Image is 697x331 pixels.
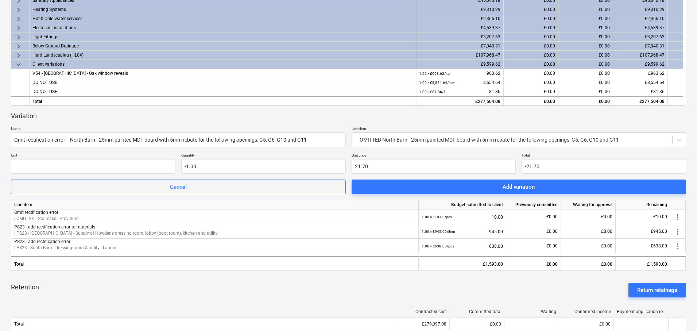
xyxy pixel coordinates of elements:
div: £277,504.08 [613,96,668,105]
p: | OMITTED - Staircase - Prov Sum [14,216,415,222]
span: keyboard_arrow_right [14,33,23,42]
div: £0.00 [506,239,561,253]
div: £0.00 [506,256,561,271]
div: £0.00 [506,209,561,224]
div: 963.62 [419,69,500,78]
span: keyboard_arrow_right [14,51,23,60]
div: £7,040.31 [416,42,504,51]
div: Waiting [507,309,556,314]
div: Add variation [503,182,535,192]
div: 638.00 [422,239,503,254]
div: £0.00 [561,224,616,239]
span: more_vert [673,242,682,251]
div: £0.00 [504,51,558,60]
span: more_vert [673,213,682,222]
div: £0.00 [504,69,558,78]
p: | PS23 - South Barn - dressing room & utility - Labour [14,245,415,251]
div: Previously committed [506,200,561,209]
div: Budget submitted to client [419,200,506,209]
div: £0.00 [558,87,613,96]
div: V54 - North Barn - Oak window reveals [32,69,413,78]
p: Name [11,126,346,132]
p: Line-item [352,126,686,132]
div: £0.00 [558,5,613,14]
p: Quantity [181,153,346,159]
div: £0.00 [558,32,613,42]
span: keyboard_arrow_right [14,42,23,51]
small: 1.00 × £963.62 / item [419,72,453,76]
div: 945.00 [422,224,503,239]
div: DO NOT USE [32,78,413,87]
span: keyboard_arrow_right [14,24,23,32]
span: more_vert [673,227,682,236]
div: £0.00 [504,87,558,96]
div: Remaining [616,200,670,209]
small: 1.00 × £10.00 / pcs [422,215,452,219]
div: £107,968.47 [613,51,668,60]
div: Heating Systems [32,5,413,14]
div: £279,097.08 [395,318,449,330]
div: £0.00 [558,96,613,105]
div: Hot & Cold water services [32,14,413,23]
span: keyboard_arrow_right [14,5,23,14]
div: Return retainage [637,285,677,295]
div: Total [30,96,416,105]
div: 8,554.64 [419,78,500,87]
div: Client variations [32,60,413,69]
div: £3,207.63 [613,32,668,42]
div: £963.62 [613,69,668,78]
div: £0.00 [558,51,613,60]
div: £0.00 [561,239,616,253]
div: Electrical Installations [32,23,413,32]
div: 10.00 [422,209,503,224]
div: £9,599.62 [416,60,504,69]
span: keyboard_arrow_down [14,60,23,69]
div: £0.00 [504,96,558,105]
div: £9,310.29 [613,5,668,14]
div: Waiting for approval [561,200,616,209]
div: 81.36 [419,87,500,96]
small: 1.00 × £945.00 / item [422,230,455,234]
div: £0.00 [504,32,558,42]
div: Light Fittings [32,32,413,41]
p: PS23 - add rectification error to materials [14,224,415,230]
div: £0.00 [558,60,613,69]
div: £4,539.37 [613,23,668,32]
div: £0.00 [504,23,558,32]
div: Contracted cost [398,309,447,314]
button: Add variation [352,180,686,194]
small: 1.00 × £638.00 / pcs [422,244,454,248]
p: | PS23 - [GEOGRAPHIC_DATA] - Supply of Howdens dressing room, lobby (boot room), kitchen and util... [14,231,415,237]
div: £10.00 [616,209,670,224]
div: £4,539.37 [416,23,504,32]
div: £0.00 [559,318,613,330]
div: £1,593.00 [616,256,670,271]
div: Below Ground Drainage [32,42,413,50]
div: Line-item [11,200,419,209]
div: £9,310.29 [416,5,504,14]
div: £0.00 [558,23,613,32]
p: Retention [11,283,39,297]
div: Cancel [170,182,187,192]
div: £0.00 [506,224,561,239]
div: £0.00 [558,42,613,51]
p: Unit price [352,153,516,159]
div: £7,040.31 [613,42,668,51]
div: £3,207.63 [416,32,504,42]
div: £2,366.10 [613,14,668,23]
div: £0.00 [449,318,504,330]
div: Committed total [453,309,502,314]
span: Total [14,322,392,327]
div: £0.00 [504,78,558,87]
div: £0.00 [561,209,616,224]
div: Confirmed income [562,309,611,314]
div: £9,599.62 [613,60,668,69]
div: £0.00 [504,42,558,51]
div: £0.00 [558,14,613,23]
div: £0.00 [558,69,613,78]
div: Payment application remaining [617,309,666,314]
p: Variation [11,112,37,120]
button: Return retainage [628,283,686,297]
div: £277,504.08 [416,96,504,105]
small: 1.00 × £8,554.64 / item [419,81,456,85]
